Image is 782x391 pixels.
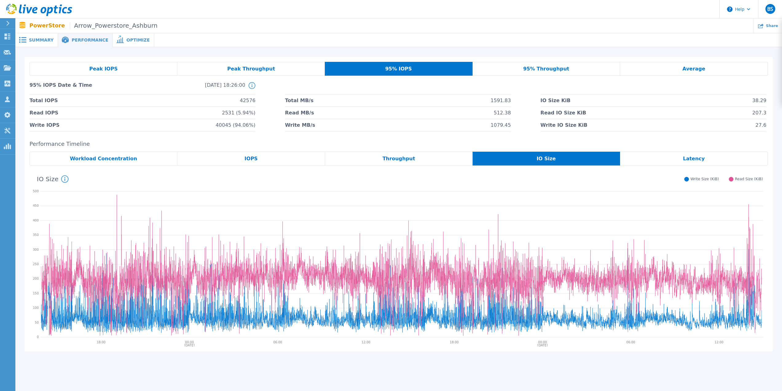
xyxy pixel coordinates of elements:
text: 100 [33,306,39,310]
span: Write IO Size KiB [540,119,587,131]
text: 250 [33,262,39,266]
text: 350 [33,233,39,237]
text: 500 [33,190,39,193]
span: 27.6 [755,119,766,131]
span: 40045 (94.06%) [216,119,255,131]
span: 512.38 [494,107,511,119]
span: Average [682,66,705,71]
text: [DATE] [184,344,195,347]
span: 207.3 [752,107,766,119]
text: 200 [33,277,39,281]
span: Optimize [126,38,150,42]
span: 2531 (5.94%) [222,107,255,119]
text: 0 [37,335,39,339]
span: 38.29 [752,94,766,106]
span: IO Size KiB [540,94,571,106]
span: 42576 [240,94,255,106]
text: 150 [33,292,39,295]
p: PowerStore [29,22,158,29]
span: Total MB/s [285,94,313,106]
span: Latency [683,156,705,161]
span: Performance [72,38,108,42]
text: 12:00 [716,341,725,344]
span: Peak IOPS [89,66,118,71]
text: 18:00 [450,341,459,344]
text: 12:00 [362,341,371,344]
span: Throughput [383,156,415,161]
span: 1079.45 [491,119,511,131]
span: Total IOPS [29,94,58,106]
text: [DATE] [538,344,548,347]
text: 300 [33,248,39,251]
span: BS [767,6,773,11]
h2: Performance Timeline [29,141,768,147]
span: Read MB/s [285,107,314,119]
span: Write IOPS [29,119,60,131]
text: 400 [33,219,39,222]
text: 00:00 [539,341,548,344]
h4: IO Size [37,175,68,183]
span: IO Size [536,156,556,161]
span: [DATE] 18:26:00 [137,82,245,94]
text: 00:00 [185,341,194,344]
span: Share [766,24,778,28]
text: 450 [33,204,39,208]
span: Arrow_Powerstore_Ashburn [70,22,157,29]
text: 50 [35,321,39,324]
text: 06:00 [274,341,283,344]
span: Summary [29,38,53,42]
span: IOPS [245,156,258,161]
span: Read IO Size KiB [540,107,586,119]
text: 18:00 [97,341,106,344]
span: 1591.83 [491,94,511,106]
span: Write Size (KiB) [690,177,719,182]
span: 95% IOPS [385,66,412,71]
span: Peak Throughput [227,66,275,71]
span: Write MB/s [285,119,315,131]
span: Read Size (KiB) [735,177,763,182]
span: Read IOPS [29,107,58,119]
text: 06:00 [627,341,636,344]
span: Workload Concentration [70,156,137,161]
span: 95% IOPS Date & Time [29,82,137,94]
span: 95% Throughput [523,66,569,71]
